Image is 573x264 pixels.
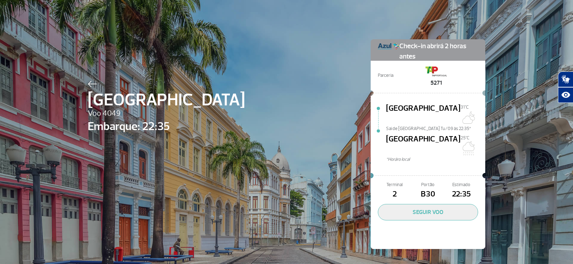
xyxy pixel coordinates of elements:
[411,188,444,200] span: B30
[378,204,478,220] button: SEGUIR VOO
[558,71,573,103] div: Plugin de acessibilidade da Hand Talk.
[461,104,469,110] span: 31°C
[378,188,411,200] span: 2
[88,108,245,120] span: Voo 4049
[445,181,478,188] span: Estimado
[558,71,573,87] button: Abrir tradutor de língua de sinais.
[558,87,573,103] button: Abrir recursos assistivos.
[461,141,475,155] img: Chuvoso
[445,188,478,200] span: 22:35
[425,79,447,87] span: 5271
[386,103,461,125] span: [GEOGRAPHIC_DATA]
[461,110,475,125] img: Algumas nuvens
[386,156,485,163] span: *Horáro local
[378,181,411,188] span: Terminal
[386,125,485,130] span: Sai de [GEOGRAPHIC_DATA] Tu/09 às 22:35*
[88,118,245,135] span: Embarque: 22:35
[378,72,394,79] span: Parceria:
[461,135,470,141] span: 25°C
[386,133,461,156] span: [GEOGRAPHIC_DATA]
[411,181,444,188] span: Portão
[399,39,478,62] span: Check-in abrirá 2 horas antes
[88,87,245,113] span: [GEOGRAPHIC_DATA]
